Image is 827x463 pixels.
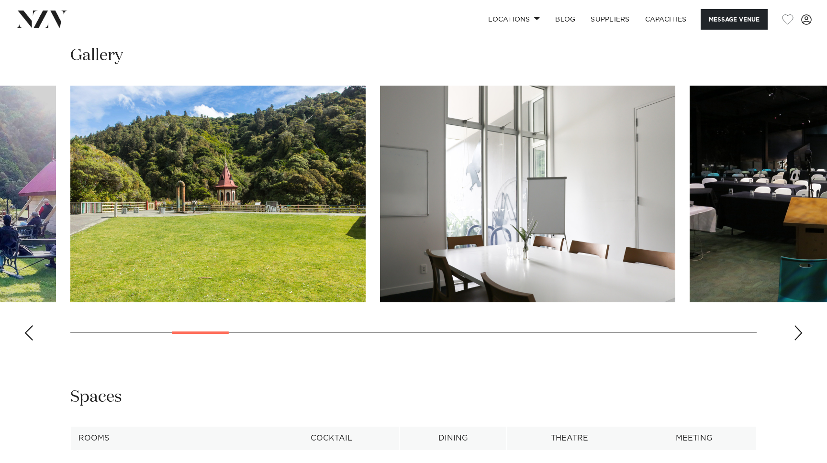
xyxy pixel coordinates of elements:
img: nzv-logo.png [15,11,67,28]
h2: Spaces [70,386,122,408]
th: Theatre [507,427,632,450]
img: Clean white boardroom at Zealandia [380,86,675,302]
h2: Gallery [70,45,123,66]
a: Locations [481,9,548,30]
swiper-slide: 5 / 27 [70,86,366,302]
a: BLOG [548,9,583,30]
swiper-slide: 6 / 27 [380,86,675,302]
th: Meeting [632,427,757,450]
a: Capacities [637,9,694,30]
a: SUPPLIERS [583,9,637,30]
img: manicured grounds at Zealandia in Wellington [70,86,366,302]
th: Cocktail [264,427,399,450]
th: Dining [399,427,506,450]
button: Message Venue [701,9,768,30]
th: Rooms [71,427,264,450]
